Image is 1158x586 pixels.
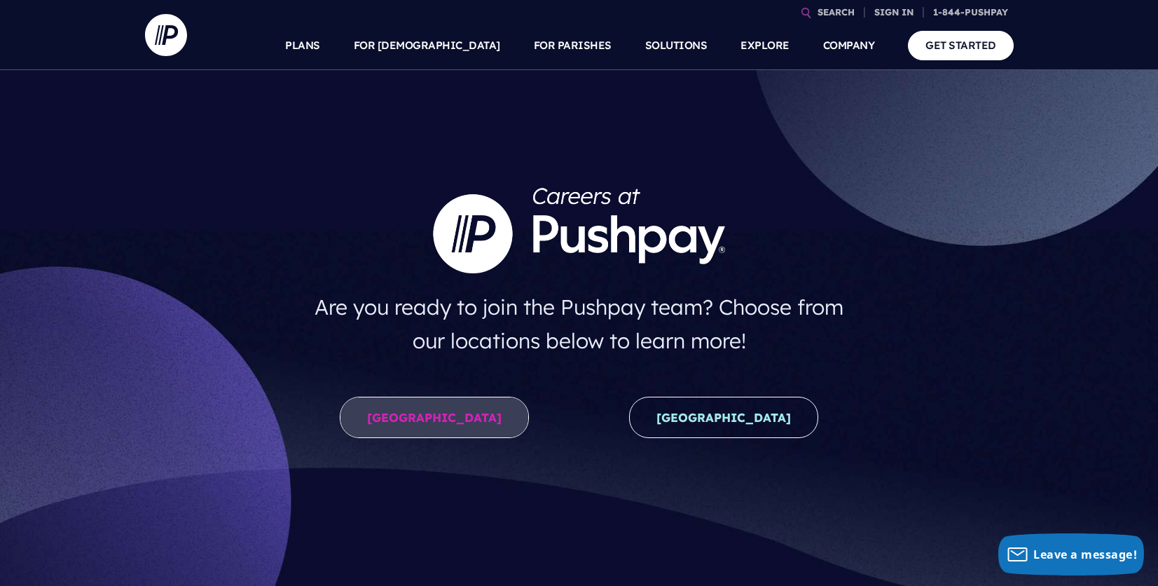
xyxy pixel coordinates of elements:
a: [GEOGRAPHIC_DATA] [629,397,818,438]
a: GET STARTED [908,31,1014,60]
a: FOR [DEMOGRAPHIC_DATA] [354,21,500,70]
a: [GEOGRAPHIC_DATA] [340,397,529,438]
a: PLANS [285,21,320,70]
span: Leave a message! [1033,547,1137,562]
h4: Are you ready to join the Pushpay team? Choose from our locations below to learn more! [301,285,857,363]
a: SOLUTIONS [645,21,708,70]
a: COMPANY [823,21,875,70]
a: EXPLORE [740,21,790,70]
button: Leave a message! [998,533,1144,575]
a: FOR PARISHES [534,21,612,70]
